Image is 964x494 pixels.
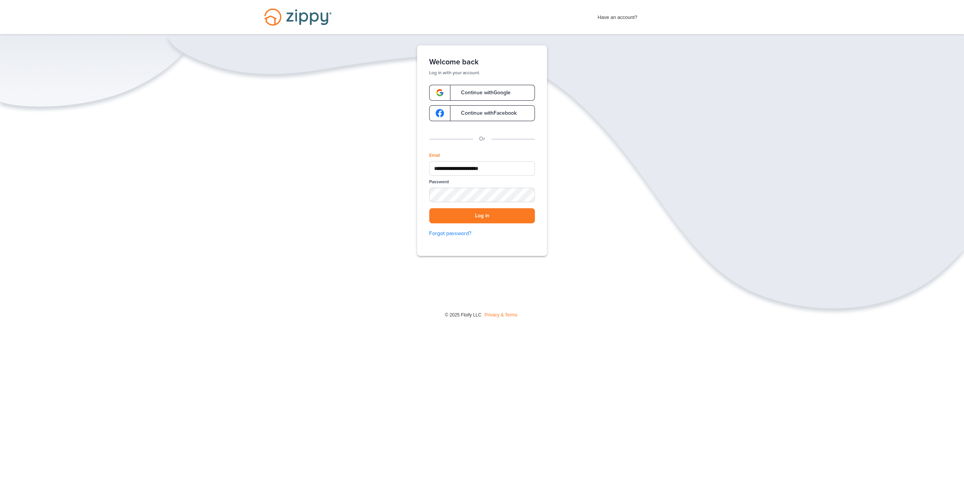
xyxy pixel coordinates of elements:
[429,58,535,67] h1: Welcome back
[445,312,481,318] span: © 2025 Floify LLC
[429,161,535,176] input: Email
[484,312,517,318] a: Privacy & Terms
[436,109,444,117] img: google-logo
[429,208,535,224] button: Log in
[429,188,535,202] input: Password
[429,105,535,121] a: google-logoContinue withFacebook
[429,152,440,159] label: Email
[429,70,535,76] p: Log in with your account.
[479,135,485,143] p: Or
[429,85,535,101] a: google-logoContinue withGoogle
[429,179,449,185] label: Password
[429,229,535,238] a: Forgot password?
[598,9,637,22] span: Have an account?
[436,89,444,97] img: google-logo
[453,90,511,95] span: Continue with Google
[453,111,517,116] span: Continue with Facebook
